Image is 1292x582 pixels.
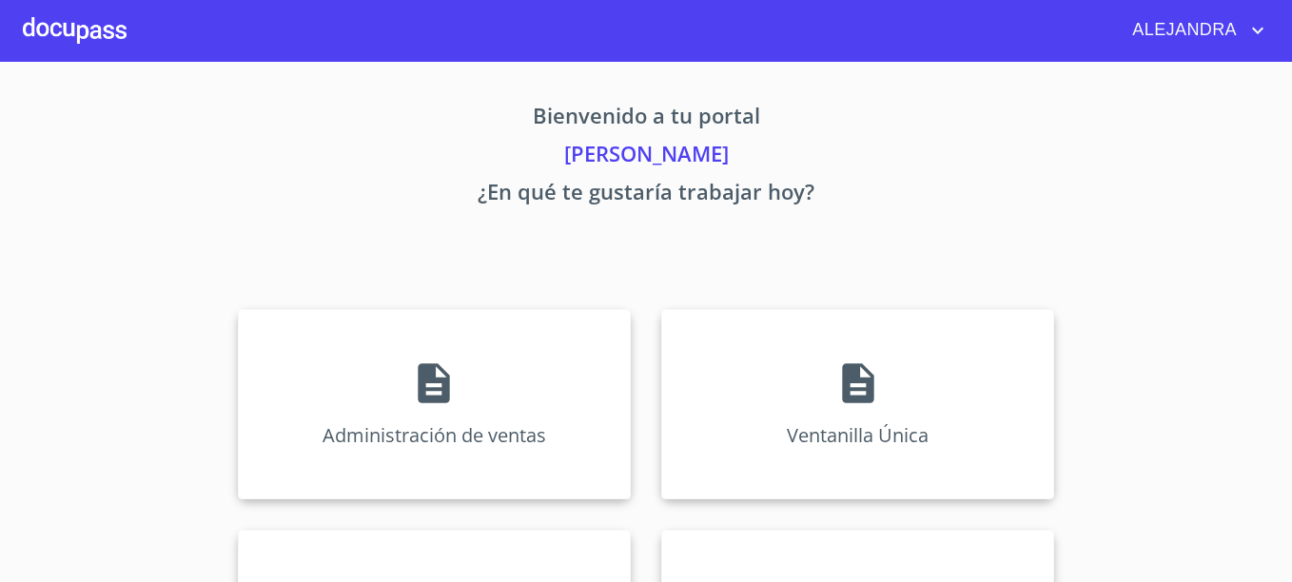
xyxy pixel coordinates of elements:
[1118,15,1246,46] span: ALEJANDRA
[60,176,1232,214] p: ¿En qué te gustaría trabajar hoy?
[60,100,1232,138] p: Bienvenido a tu portal
[60,138,1232,176] p: [PERSON_NAME]
[1118,15,1269,46] button: account of current user
[323,422,546,448] p: Administración de ventas
[787,422,929,448] p: Ventanilla Única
